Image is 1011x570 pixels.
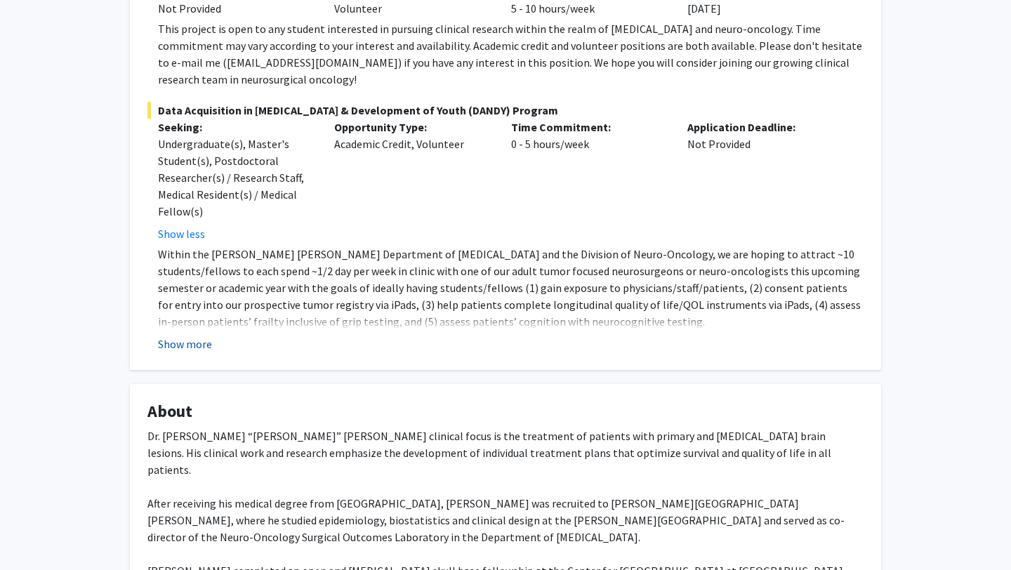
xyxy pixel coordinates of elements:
[147,402,864,422] h4: About
[147,102,864,119] span: Data Acquisition in [MEDICAL_DATA] & Development of Youth (DANDY) Program
[158,336,212,352] button: Show more
[687,119,842,135] p: Application Deadline:
[158,20,864,88] div: This project is open to any student interested in pursuing clinical research within the realm of ...
[677,119,853,242] div: Not Provided
[158,246,864,330] p: Within the [PERSON_NAME] [PERSON_NAME] Department of [MEDICAL_DATA] and the Division of Neuro-Onc...
[158,135,313,220] div: Undergraduate(s), Master's Student(s), Postdoctoral Researcher(s) / Research Staff, Medical Resid...
[158,119,313,135] p: Seeking:
[501,119,677,242] div: 0 - 5 hours/week
[334,119,489,135] p: Opportunity Type:
[511,119,666,135] p: Time Commitment:
[324,119,500,242] div: Academic Credit, Volunteer
[11,507,60,559] iframe: Chat
[158,225,205,242] button: Show less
